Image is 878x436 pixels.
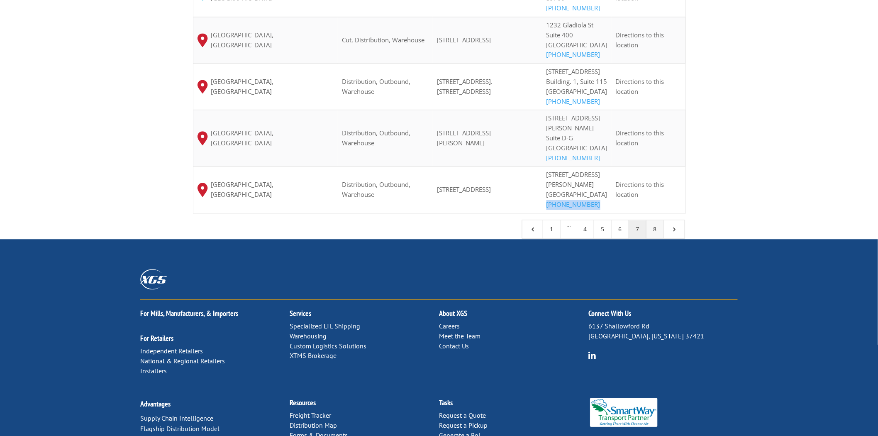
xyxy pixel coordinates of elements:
a: [PHONE_NUMBER] [546,154,600,162]
span: 4 [529,225,537,233]
span: 5 [671,225,678,233]
span: Building. 1, Suite 115 [546,77,607,86]
span: Directions to this location [616,129,664,147]
span: [STREET_ADDRESS] [546,67,600,76]
a: Request a Pickup [439,421,488,429]
span: [GEOGRAPHIC_DATA] [546,87,607,96]
span: Directions to this location [616,180,664,198]
a: [PHONE_NUMBER] [546,200,600,208]
span: [GEOGRAPHIC_DATA], [GEOGRAPHIC_DATA] [211,180,334,200]
span: [STREET_ADDRESS][PERSON_NAME] [437,129,491,147]
img: xgs-icon-map-pin-red.svg [198,131,208,145]
a: [PHONE_NUMBER] [546,97,600,105]
a: Independent Retailers [140,347,203,355]
span: [STREET_ADDRESS][PERSON_NAME] [546,114,600,132]
a: Warehousing [290,332,327,340]
p: 6137 Shallowford Rd [GEOGRAPHIC_DATA], [US_STATE] 37421 [588,321,738,341]
a: 4 [577,220,594,238]
a: Flagship Distribution Model [140,424,219,433]
span: [STREET_ADDRESS] [437,185,491,194]
a: XTMS Brokerage [290,351,337,360]
h2: Tasks [439,399,588,411]
span: [STREET_ADDRESS]. [STREET_ADDRESS] [437,77,493,96]
span: Suite D-G [546,134,573,142]
span: Suite 400 [546,31,573,39]
a: Careers [439,322,460,330]
span: 1232 Gladiola St [546,21,594,29]
a: 7 [629,220,646,238]
a: For Mills, Manufacturers, & Importers [140,309,238,318]
span: [GEOGRAPHIC_DATA] [546,144,607,152]
img: XGS_Logos_ALL_2024_All_White [140,269,167,289]
a: Meet the Team [439,332,480,340]
span: [GEOGRAPHIC_DATA], [GEOGRAPHIC_DATA] [211,77,334,97]
span: Directions to this location [616,77,664,96]
a: Request a Quote [439,411,486,419]
img: Smartway_Logo [588,398,659,427]
a: 1 [543,220,561,238]
a: Installers [140,367,167,375]
a: 6 [612,220,629,238]
img: group-6 [588,351,596,359]
a: About XGS [439,309,467,318]
a: Specialized LTL Shipping [290,322,360,330]
a: Freight Tracker [290,411,331,419]
img: xgs-icon-map-pin-red.svg [198,183,208,196]
span: Distribution, Outbound, Warehouse [342,180,410,198]
a: Contact Us [439,342,469,350]
a: Custom Logistics Solutions [290,342,366,350]
span: [GEOGRAPHIC_DATA], [GEOGRAPHIC_DATA] [211,30,334,50]
span: Cut, Distribution, Warehouse [342,36,424,44]
a: Resources [290,398,316,407]
span: [GEOGRAPHIC_DATA] [546,190,607,198]
a: National & Regional Retailers [140,357,225,365]
a: Services [290,309,311,318]
img: xgs-icon-map-pin-red.svg [198,80,208,93]
a: 8 [646,220,664,238]
span: [STREET_ADDRESS][PERSON_NAME] [546,170,600,189]
span: [GEOGRAPHIC_DATA] [546,41,607,49]
a: 5 [594,220,612,238]
a: For Retailers [140,333,173,343]
img: xgs-icon-map-pin-red.svg [198,33,208,47]
a: [PHONE_NUMBER] [546,4,600,12]
span: … [561,220,577,238]
span: [STREET_ADDRESS] [437,36,491,44]
a: [PHONE_NUMBER] [546,50,600,59]
h2: Connect With Us [588,310,738,321]
a: Supply Chain Intelligence [140,414,213,422]
span: Directions to this location [616,31,664,49]
a: Distribution Map [290,421,337,429]
span: Distribution, Outbound, Warehouse [342,77,410,96]
span: Distribution, Outbound, Warehouse [342,129,410,147]
a: Advantages [140,399,171,409]
span: [GEOGRAPHIC_DATA], [GEOGRAPHIC_DATA] [211,128,334,148]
